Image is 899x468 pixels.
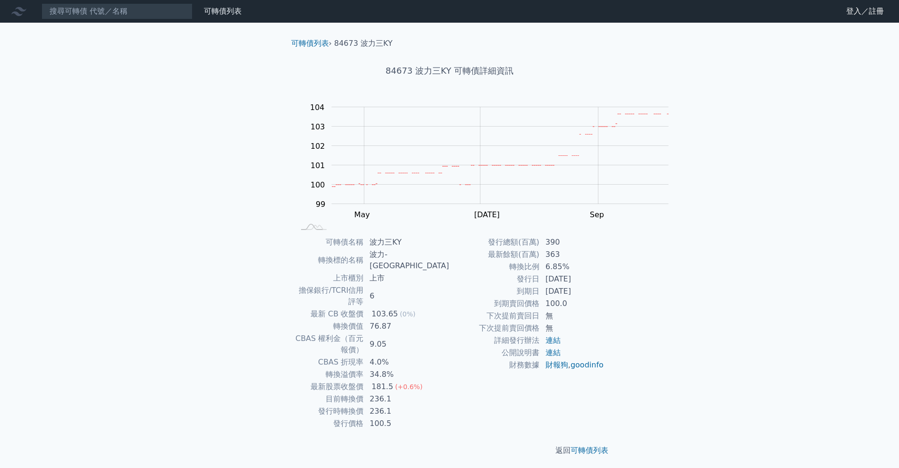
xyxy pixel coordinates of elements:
[364,320,449,332] td: 76.87
[546,336,561,345] a: 連結
[571,360,604,369] a: goodinfo
[295,272,364,284] td: 上市櫃別
[311,142,325,151] tspan: 102
[450,248,540,261] td: 最新餘額(百萬)
[291,38,332,49] li: ›
[364,368,449,381] td: 34.8%
[295,284,364,308] td: 擔保銀行/TCRI信用評等
[332,114,668,187] g: Series
[450,310,540,322] td: 下次提前賣回日
[540,310,605,322] td: 無
[546,360,568,369] a: 財報狗
[295,236,364,248] td: 可轉債名稱
[395,383,422,391] span: (+0.6%)
[370,381,395,392] div: 181.5
[284,64,616,77] h1: 84673 波力三KY 可轉債詳細資訊
[450,334,540,347] td: 詳細發行辦法
[839,4,891,19] a: 登入／註冊
[474,210,500,219] tspan: [DATE]
[540,298,605,310] td: 100.0
[571,446,608,455] a: 可轉債列表
[540,285,605,298] td: [DATE]
[295,368,364,381] td: 轉換溢價率
[284,445,616,456] p: 返回
[450,261,540,273] td: 轉換比例
[305,103,683,220] g: Chart
[295,356,364,368] td: CBAS 折現率
[540,359,605,371] td: ,
[546,348,561,357] a: 連結
[370,308,400,320] div: 103.65
[295,308,364,320] td: 最新 CB 收盤價
[295,417,364,430] td: 發行價格
[450,285,540,298] td: 到期日
[364,356,449,368] td: 4.0%
[42,3,193,19] input: 搜尋可轉債 代號／名稱
[540,248,605,261] td: 363
[295,248,364,272] td: 轉換標的名稱
[291,39,329,48] a: 可轉債列表
[311,122,325,131] tspan: 103
[450,347,540,359] td: 公開說明書
[295,332,364,356] td: CBAS 權利金（百元報價）
[450,273,540,285] td: 發行日
[540,322,605,334] td: 無
[400,310,415,318] span: (0%)
[450,322,540,334] td: 下次提前賣回價格
[450,359,540,371] td: 財務數據
[204,7,242,16] a: 可轉債列表
[354,210,370,219] tspan: May
[311,161,325,170] tspan: 101
[540,236,605,248] td: 390
[295,405,364,417] td: 發行時轉換價
[364,248,449,272] td: 波力-[GEOGRAPHIC_DATA]
[316,200,325,209] tspan: 99
[364,236,449,248] td: 波力三KY
[310,103,325,112] tspan: 104
[295,320,364,332] td: 轉換價值
[450,236,540,248] td: 發行總額(百萬)
[590,210,604,219] tspan: Sep
[364,332,449,356] td: 9.05
[540,273,605,285] td: [DATE]
[364,393,449,405] td: 236.1
[295,381,364,393] td: 最新股票收盤價
[450,298,540,310] td: 到期賣回價格
[364,284,449,308] td: 6
[364,417,449,430] td: 100.5
[364,405,449,417] td: 236.1
[540,261,605,273] td: 6.85%
[334,38,393,49] li: 84673 波力三KY
[311,180,325,189] tspan: 100
[295,393,364,405] td: 目前轉換價
[364,272,449,284] td: 上市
